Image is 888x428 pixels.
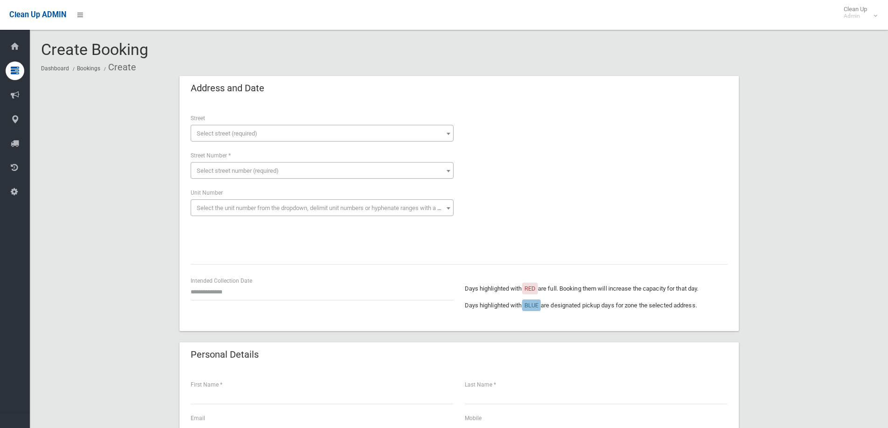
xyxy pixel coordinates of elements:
p: Days highlighted with are full. Booking them will increase the capacity for that day. [465,283,728,294]
header: Personal Details [179,346,270,364]
small: Admin [844,13,867,20]
span: Clean Up [839,6,876,20]
li: Create [102,59,136,76]
span: RED [524,285,536,292]
span: BLUE [524,302,538,309]
span: Clean Up ADMIN [9,10,66,19]
span: Select street (required) [197,130,257,137]
a: Dashboard [41,65,69,72]
span: Create Booking [41,40,148,59]
header: Address and Date [179,79,275,97]
a: Bookings [77,65,100,72]
span: Select street number (required) [197,167,279,174]
p: Days highlighted with are designated pickup days for zone the selected address. [465,300,728,311]
span: Select the unit number from the dropdown, delimit unit numbers or hyphenate ranges with a comma [197,204,457,211]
